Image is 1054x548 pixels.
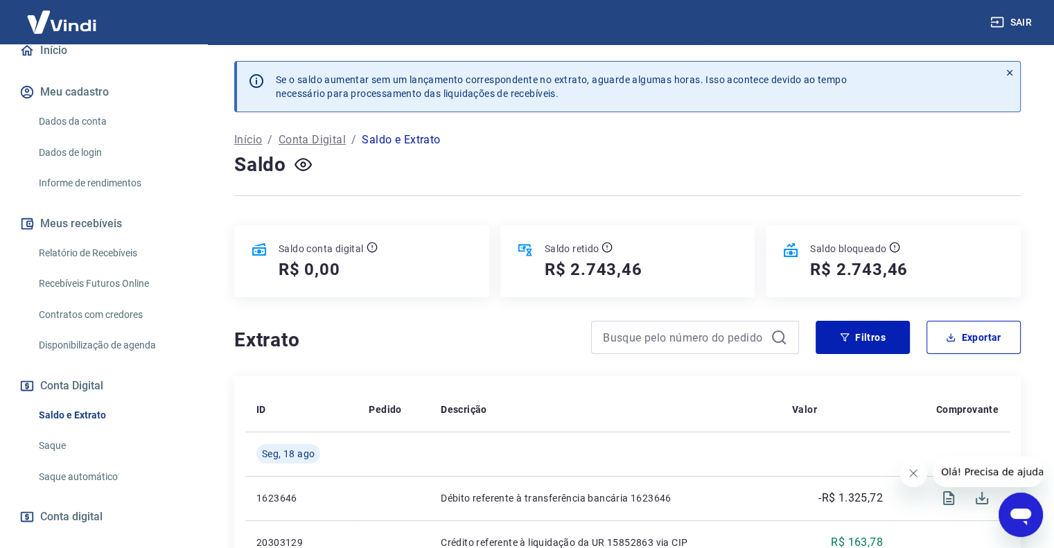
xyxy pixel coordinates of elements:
[256,403,266,416] p: ID
[17,77,191,107] button: Meu cadastro
[33,301,191,329] a: Contratos com credores
[267,132,272,148] p: /
[279,242,364,256] p: Saldo conta digital
[276,73,847,100] p: Se o saldo aumentar sem um lançamento correspondente no extrato, aguarde algumas horas. Isso acon...
[17,209,191,239] button: Meus recebíveis
[899,459,927,487] iframe: Fechar mensagem
[545,258,642,281] h5: R$ 2.743,46
[810,258,908,281] h5: R$ 2.743,46
[818,490,883,506] p: -R$ 1.325,72
[33,432,191,460] a: Saque
[33,331,191,360] a: Disponibilização de agenda
[33,169,191,197] a: Informe de rendimentos
[810,242,886,256] p: Saldo bloqueado
[545,242,599,256] p: Saldo retido
[441,491,770,505] p: Débito referente à transferência bancária 1623646
[933,457,1043,487] iframe: Mensagem da empresa
[33,107,191,136] a: Dados da conta
[965,481,999,515] span: Download
[40,507,103,527] span: Conta digital
[926,321,1021,354] button: Exportar
[279,132,346,148] a: Conta Digital
[33,139,191,167] a: Dados de login
[351,132,356,148] p: /
[234,151,286,179] h4: Saldo
[33,463,191,491] a: Saque automático
[936,403,999,416] p: Comprovante
[33,401,191,430] a: Saldo e Extrato
[816,321,910,354] button: Filtros
[932,481,965,515] span: Visualizar
[33,269,191,298] a: Recebíveis Futuros Online
[33,239,191,267] a: Relatório de Recebíveis
[262,447,315,461] span: Seg, 18 ago
[603,327,765,348] input: Busque pelo número do pedido
[8,10,116,21] span: Olá! Precisa de ajuda?
[256,491,346,505] p: 1623646
[987,10,1037,35] button: Sair
[279,258,340,281] h5: R$ 0,00
[17,502,191,532] a: Conta digital
[17,35,191,66] a: Início
[369,403,401,416] p: Pedido
[234,326,574,354] h4: Extrato
[234,132,262,148] a: Início
[792,403,817,416] p: Valor
[441,403,487,416] p: Descrição
[17,1,107,43] img: Vindi
[362,132,440,148] p: Saldo e Extrato
[999,493,1043,537] iframe: Botão para abrir a janela de mensagens
[17,371,191,401] button: Conta Digital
